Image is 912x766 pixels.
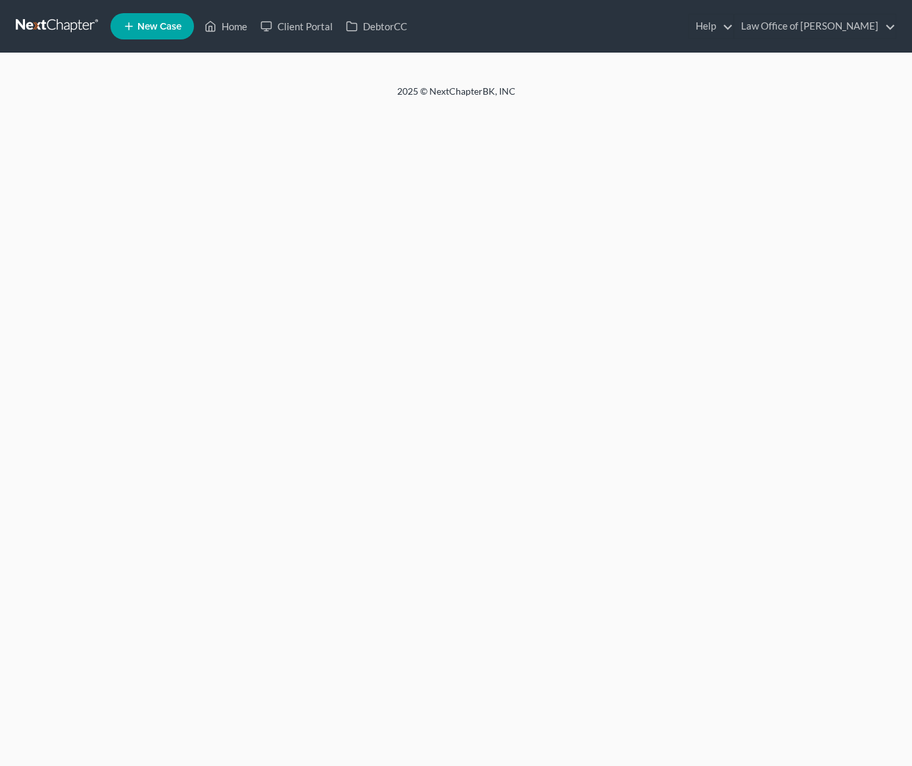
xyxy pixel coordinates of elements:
[198,14,254,38] a: Home
[110,13,194,39] new-legal-case-button: New Case
[82,85,831,108] div: 2025 © NextChapterBK, INC
[254,14,339,38] a: Client Portal
[734,14,896,38] a: Law Office of [PERSON_NAME]
[339,14,414,38] a: DebtorCC
[689,14,733,38] a: Help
